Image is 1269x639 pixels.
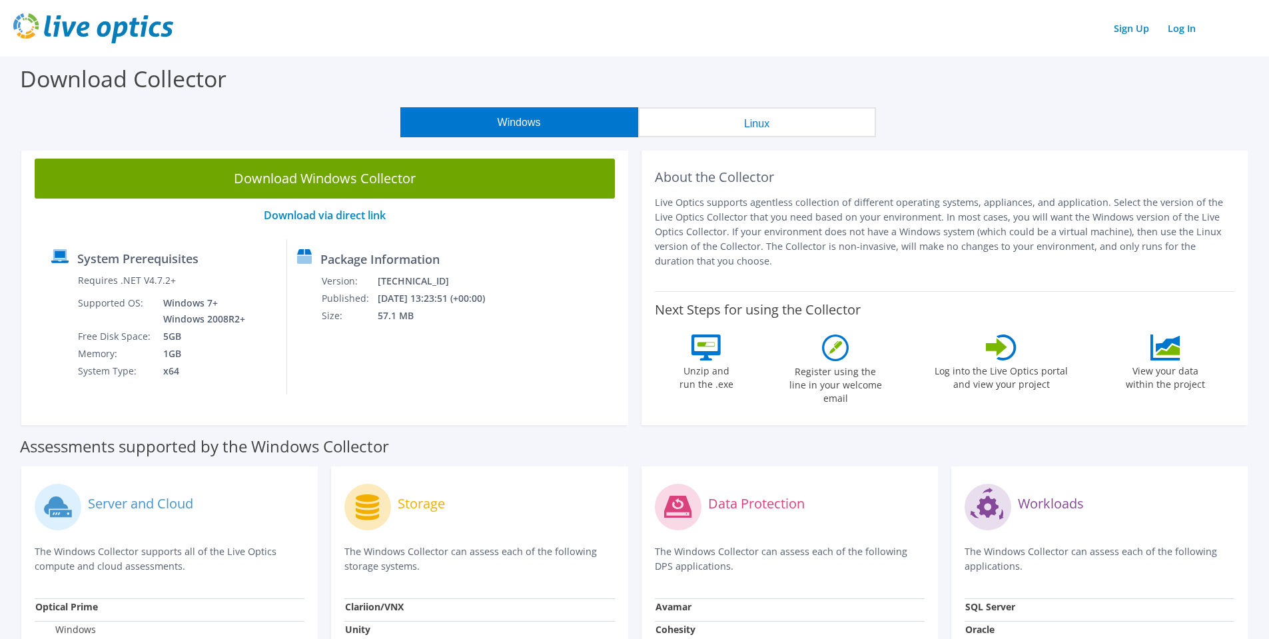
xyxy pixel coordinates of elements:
label: Log into the Live Optics portal and view your project [934,360,1068,391]
td: x64 [153,362,248,380]
label: Assessments supported by the Windows Collector [20,440,389,453]
label: System Prerequisites [77,252,199,265]
label: Storage [398,497,445,510]
td: Version: [321,273,377,290]
a: Download via direct link [264,208,386,223]
label: Package Information [320,253,440,266]
strong: Clariion/VNX [345,600,404,613]
label: Register using the line in your welcome email [785,361,885,405]
p: The Windows Collector can assess each of the following applications. [965,544,1234,574]
button: Linux [638,107,876,137]
label: Requires .NET V4.7.2+ [78,274,176,287]
label: Data Protection [708,497,805,510]
a: Log In [1161,19,1202,38]
label: Windows [35,623,96,636]
td: Memory: [77,345,153,362]
h2: About the Collector [655,169,1235,185]
td: [TECHNICAL_ID] [377,273,502,290]
td: Supported OS: [77,295,153,328]
label: Workloads [1018,497,1084,510]
td: [DATE] 13:23:51 (+00:00) [377,290,502,307]
a: Download Windows Collector [35,159,615,199]
p: The Windows Collector can assess each of the following DPS applications. [655,544,925,574]
td: Size: [321,307,377,324]
td: 1GB [153,345,248,362]
img: live_optics_svg.svg [13,13,173,43]
label: Next Steps for using the Collector [655,302,861,318]
label: Download Collector [20,63,226,94]
strong: Optical Prime [35,600,98,613]
label: View your data within the project [1117,360,1213,391]
td: Published: [321,290,377,307]
td: System Type: [77,362,153,380]
strong: Cohesity [655,623,695,636]
p: Live Optics supports agentless collection of different operating systems, appliances, and applica... [655,195,1235,269]
label: Unzip and run the .exe [675,360,737,391]
td: Free Disk Space: [77,328,153,345]
strong: Oracle [965,623,995,636]
strong: Avamar [655,600,691,613]
p: The Windows Collector can assess each of the following storage systems. [344,544,614,574]
td: Windows 7+ Windows 2008R2+ [153,295,248,328]
td: 57.1 MB [377,307,502,324]
td: 5GB [153,328,248,345]
a: Sign Up [1107,19,1156,38]
strong: Unity [345,623,370,636]
label: Server and Cloud [88,497,193,510]
p: The Windows Collector supports all of the Live Optics compute and cloud assessments. [35,544,304,574]
strong: SQL Server [965,600,1015,613]
button: Windows [400,107,638,137]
